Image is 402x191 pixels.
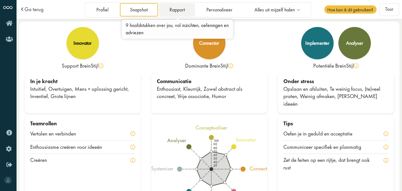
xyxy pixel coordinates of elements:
span: Alles uit mijzelf halen [254,7,295,13]
div: connector [199,41,219,46]
a: Personaliseer [196,3,243,16]
div: Creëren [30,156,55,164]
div: innovator [73,41,92,46]
tspan: conceptualiser [196,124,228,131]
div: Support BreinStijl [25,62,141,70]
img: info-yellow.svg [130,158,135,163]
img: info-yellow.svg [130,145,135,149]
div: Teamrollen [30,120,135,128]
div: Opslaan en afsluiten, Te weinig focus, (te)veel praten, Weinig afmaken, [PERSON_NAME] ideeën [283,85,388,108]
tspan: systemiser [151,165,174,172]
img: info-yellow.svg [384,131,388,136]
div: Zet de feiten op een rijtje, dat brengt ook rust [283,156,384,172]
div: Communiceer specifiek en planmatig [283,143,370,151]
a: Snapshot [120,3,158,16]
text: 90 [214,142,218,146]
div: Onder stress [283,78,388,85]
div: Intuitief, Overtuigen, Mens + oplossing gericht, Inventief, Grote lijnen [30,85,135,101]
div: Communicatie [157,78,262,85]
tspan: innovator [236,136,257,143]
div: Dominante BreinStijl [151,62,267,70]
div: Enthousiast, Kleurrijk, Zowel abstract als concreet, Vrije associatie, Humor [157,85,262,101]
div: Vertalen en verbinden [30,130,84,138]
div: Potentiële BreinStijl [278,62,394,70]
text: 100 [214,139,219,143]
text: 80 [214,146,218,150]
img: info-yellow.svg [384,158,388,163]
img: info-yellow.svg [99,63,103,68]
div: Tips [283,120,388,128]
div: Enthousiasme creëren voor ideeën [30,143,110,151]
tspan: analyser [167,137,186,144]
a: Profiel [86,3,119,16]
span: Hoe kan ik dit gebruiken? [324,5,377,14]
text: 70 [214,149,218,153]
button: Tour [379,3,399,16]
span: Tour [385,6,393,12]
div: analyser [346,41,363,46]
div: In je kracht [30,78,135,85]
img: info-yellow.svg [228,63,233,68]
img: info-yellow.svg [384,145,388,149]
div: implementer [305,41,329,46]
img: info-yellow.svg [130,131,135,136]
tspan: connector [250,165,272,172]
a: Rapport [159,3,195,16]
div: Oefen je in geduld en acceptatie [283,130,361,138]
img: info-yellow.svg [354,63,359,68]
a: Ga terug [24,7,44,12]
a: Alles uit mijzelf halen [244,3,310,16]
